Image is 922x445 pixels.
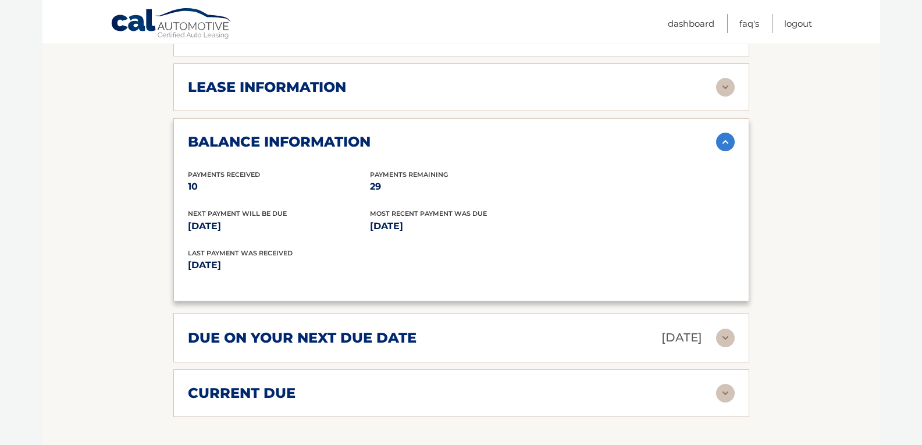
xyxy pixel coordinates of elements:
[370,179,552,195] p: 29
[661,327,702,348] p: [DATE]
[716,133,735,151] img: accordion-active.svg
[784,14,812,33] a: Logout
[716,329,735,347] img: accordion-rest.svg
[188,249,293,257] span: Last Payment was received
[188,79,346,96] h2: lease information
[370,218,552,234] p: [DATE]
[739,14,759,33] a: FAQ's
[188,179,370,195] p: 10
[188,329,416,347] h2: due on your next due date
[188,218,370,234] p: [DATE]
[188,170,260,179] span: Payments Received
[370,209,487,218] span: Most Recent Payment Was Due
[716,384,735,403] img: accordion-rest.svg
[188,257,461,273] p: [DATE]
[188,385,296,402] h2: current due
[188,209,287,218] span: Next Payment will be due
[370,170,448,179] span: Payments Remaining
[668,14,714,33] a: Dashboard
[188,133,371,151] h2: balance information
[716,78,735,97] img: accordion-rest.svg
[111,8,233,41] a: Cal Automotive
